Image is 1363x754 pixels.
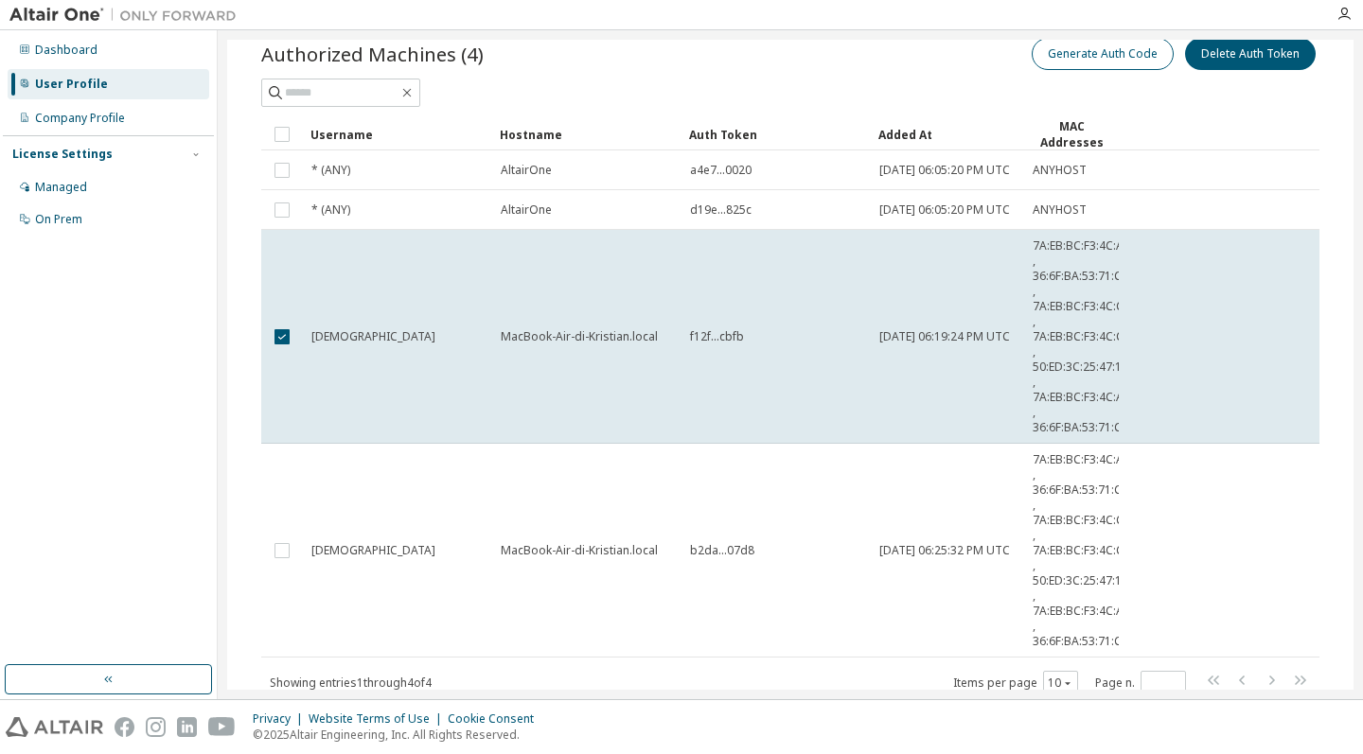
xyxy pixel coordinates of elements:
[1032,38,1174,70] button: Generate Auth Code
[1033,163,1087,178] span: ANYHOST
[6,717,103,737] img: altair_logo.svg
[878,119,1017,149] div: Added At
[311,163,350,178] span: * (ANY)
[35,77,108,92] div: User Profile
[9,6,246,25] img: Altair One
[35,43,97,58] div: Dashboard
[953,671,1078,695] span: Items per page
[208,717,236,737] img: youtube.svg
[1095,671,1186,695] span: Page n.
[311,543,435,558] span: [DEMOGRAPHIC_DATA]
[1048,675,1073,691] button: 10
[1033,238,1132,435] span: 7A:EB:BC:F3:4C:AD , 36:6F:BA:53:71:C4 , 7A:EB:BC:F3:4C:CD , 7A:EB:BC:F3:4C:CE , 50:ED:3C:25:47:1B...
[448,711,545,727] div: Cookie Consent
[270,675,432,691] span: Showing entries 1 through 4 of 4
[146,717,166,737] img: instagram.svg
[311,202,350,218] span: * (ANY)
[177,717,197,737] img: linkedin.svg
[35,212,82,227] div: On Prem
[690,329,744,344] span: f12f...cbfb
[1033,452,1132,649] span: 7A:EB:BC:F3:4C:AD , 36:6F:BA:53:71:C4 , 7A:EB:BC:F3:4C:CD , 7A:EB:BC:F3:4C:CE , 50:ED:3C:25:47:1B...
[689,119,863,149] div: Auth Token
[1033,202,1087,218] span: ANYHOST
[879,163,1010,178] span: [DATE] 06:05:20 PM UTC
[879,329,1010,344] span: [DATE] 06:19:24 PM UTC
[115,717,134,737] img: facebook.svg
[1032,118,1111,150] div: MAC Addresses
[690,163,752,178] span: a4e7...0020
[253,711,309,727] div: Privacy
[311,329,435,344] span: [DEMOGRAPHIC_DATA]
[310,119,485,149] div: Username
[501,163,552,178] span: AltairOne
[261,41,484,67] span: Authorized Machines (4)
[500,119,674,149] div: Hostname
[879,202,1010,218] span: [DATE] 06:05:20 PM UTC
[879,543,1010,558] span: [DATE] 06:25:32 PM UTC
[690,543,754,558] span: b2da...07d8
[253,727,545,743] p: © 2025 Altair Engineering, Inc. All Rights Reserved.
[501,329,658,344] span: MacBook-Air-di-Kristian.local
[501,543,658,558] span: MacBook-Air-di-Kristian.local
[1185,38,1316,70] button: Delete Auth Token
[35,180,87,195] div: Managed
[35,111,125,126] div: Company Profile
[309,711,448,727] div: Website Terms of Use
[501,202,552,218] span: AltairOne
[12,147,113,162] div: License Settings
[690,202,752,218] span: d19e...825c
